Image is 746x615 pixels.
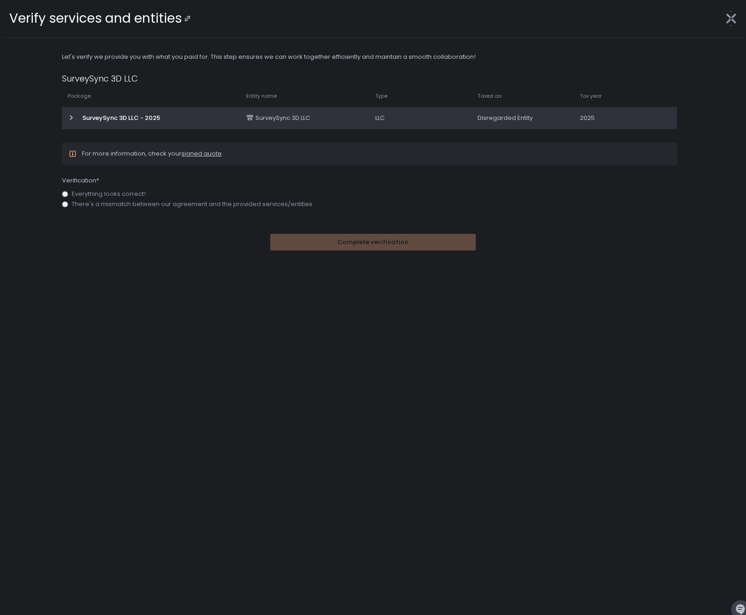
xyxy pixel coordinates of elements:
[62,53,684,61] div: Let's verify we provide you with what you paid for. This step ensures we can work together effici...
[72,191,146,197] span: Everything looks correct!
[580,114,671,122] div: 2025
[246,93,277,100] span: Entity name
[580,93,602,100] span: Tax year
[375,93,387,100] span: Type
[82,149,222,158] span: For more information, check your
[255,114,310,122] span: SurveySync 3D LLC
[82,114,160,122] span: SurveySync 3D LLC - 2025
[68,93,91,100] span: Package
[62,201,68,207] input: There's a mismatch between our agreement and the provided services/entities
[478,93,502,100] span: Taxed as
[72,201,312,207] span: There's a mismatch between our agreement and the provided services/entities
[375,114,466,122] div: LLC
[9,9,182,28] div: Verify services and entities
[62,176,99,185] span: Verification*
[181,149,222,158] a: signed quote
[62,72,684,85] h1: SurveySync 3D LLC
[62,191,68,197] input: Everything looks correct!
[478,114,569,122] div: Disregarded Entity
